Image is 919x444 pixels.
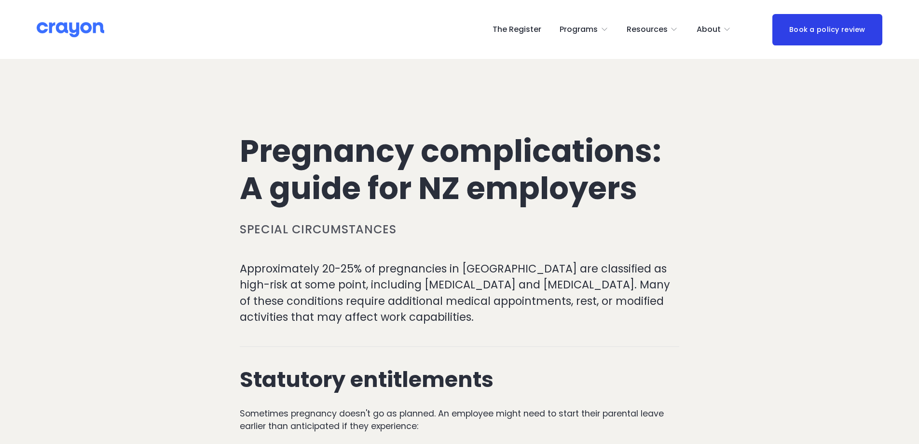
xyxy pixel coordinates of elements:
[627,23,668,37] span: Resources
[697,22,731,37] a: folder dropdown
[560,22,608,37] a: folder dropdown
[772,14,882,45] a: Book a policy review
[697,23,721,37] span: About
[240,261,679,326] p: Approximately 20-25% of pregnancies in [GEOGRAPHIC_DATA] are classified as high-risk at some poin...
[240,364,494,395] strong: Statutory entitlements
[627,22,678,37] a: folder dropdown
[240,221,397,237] a: Special circumstances
[37,21,104,38] img: Crayon
[560,23,598,37] span: Programs
[240,133,679,207] h1: Pregnancy complications: A guide for NZ employers
[240,407,679,433] p: Sometimes pregnancy doesn't go as planned. An employee might need to start their parental leave e...
[493,22,541,37] a: The Register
